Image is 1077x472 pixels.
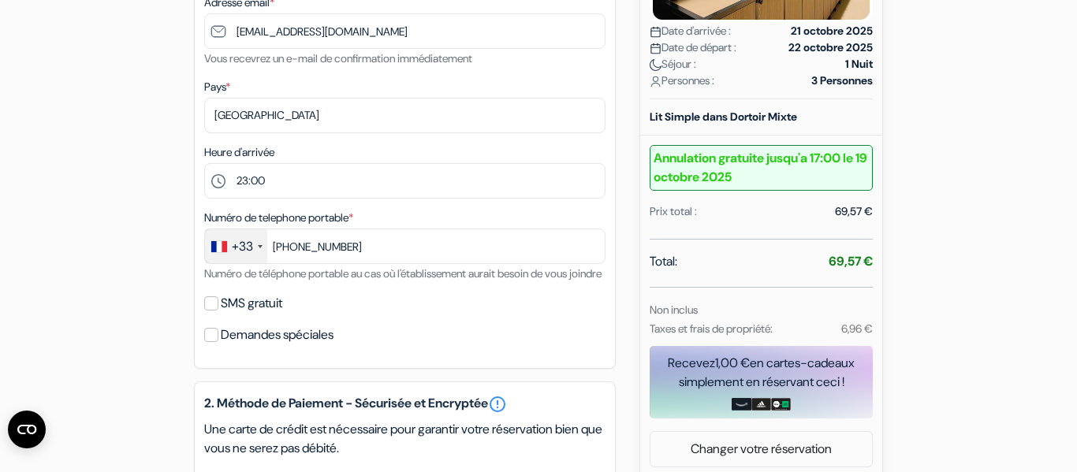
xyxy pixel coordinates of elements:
[650,252,677,271] span: Total:
[221,292,282,314] label: SMS gratuit
[650,434,872,464] a: Changer votre réservation
[791,23,873,39] strong: 21 octobre 2025
[771,398,791,411] img: uber-uber-eats-card.png
[650,203,697,220] div: Prix total :
[650,23,731,39] span: Date d'arrivée :
[829,253,873,269] strong: 69,57 €
[204,79,230,95] label: Pays
[488,395,507,414] a: error_outline
[204,210,353,226] label: Numéro de telephone portable
[204,229,606,264] input: 6 12 34 56 78
[8,411,46,448] button: Ouvrir le widget CMP
[650,72,714,89] span: Personnes :
[811,72,873,89] strong: 3 Personnes
[204,266,602,281] small: Numéro de téléphone portable au cas où l'établissement aurait besoin de vous joindre
[650,354,873,392] div: Recevez en cartes-cadeaux simplement en réservant ceci !
[204,395,606,414] h5: 2. Méthode de Paiement - Sécurisée et Encryptée
[221,324,334,346] label: Demandes spéciales
[204,144,274,161] label: Heure d'arrivée
[751,398,771,411] img: adidas-card.png
[835,203,873,220] div: 69,57 €
[732,398,751,411] img: amazon-card-no-text.png
[841,321,873,336] small: 6,96 €
[205,229,267,263] div: France: +33
[650,43,661,54] img: calendar.svg
[650,39,736,56] span: Date de départ :
[845,56,873,72] strong: 1 Nuit
[204,420,606,458] p: Une carte de crédit est nécessaire pour garantir votre réservation bien que vous ne serez pas déb...
[650,110,797,124] b: Lit Simple dans Dortoir Mixte
[715,355,750,371] span: 1,00 €
[204,51,472,65] small: Vous recevrez un e-mail de confirmation immédiatement
[650,56,696,72] span: Séjour :
[650,59,661,71] img: moon.svg
[650,145,873,191] b: Annulation gratuite jusqu'a 17:00 le 19 octobre 2025
[232,237,253,256] div: +33
[650,76,661,87] img: user_icon.svg
[788,39,873,56] strong: 22 octobre 2025
[650,303,698,317] small: Non inclus
[650,321,773,336] small: Taxes et frais de propriété:
[204,13,606,49] input: Entrer adresse e-mail
[650,26,661,38] img: calendar.svg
